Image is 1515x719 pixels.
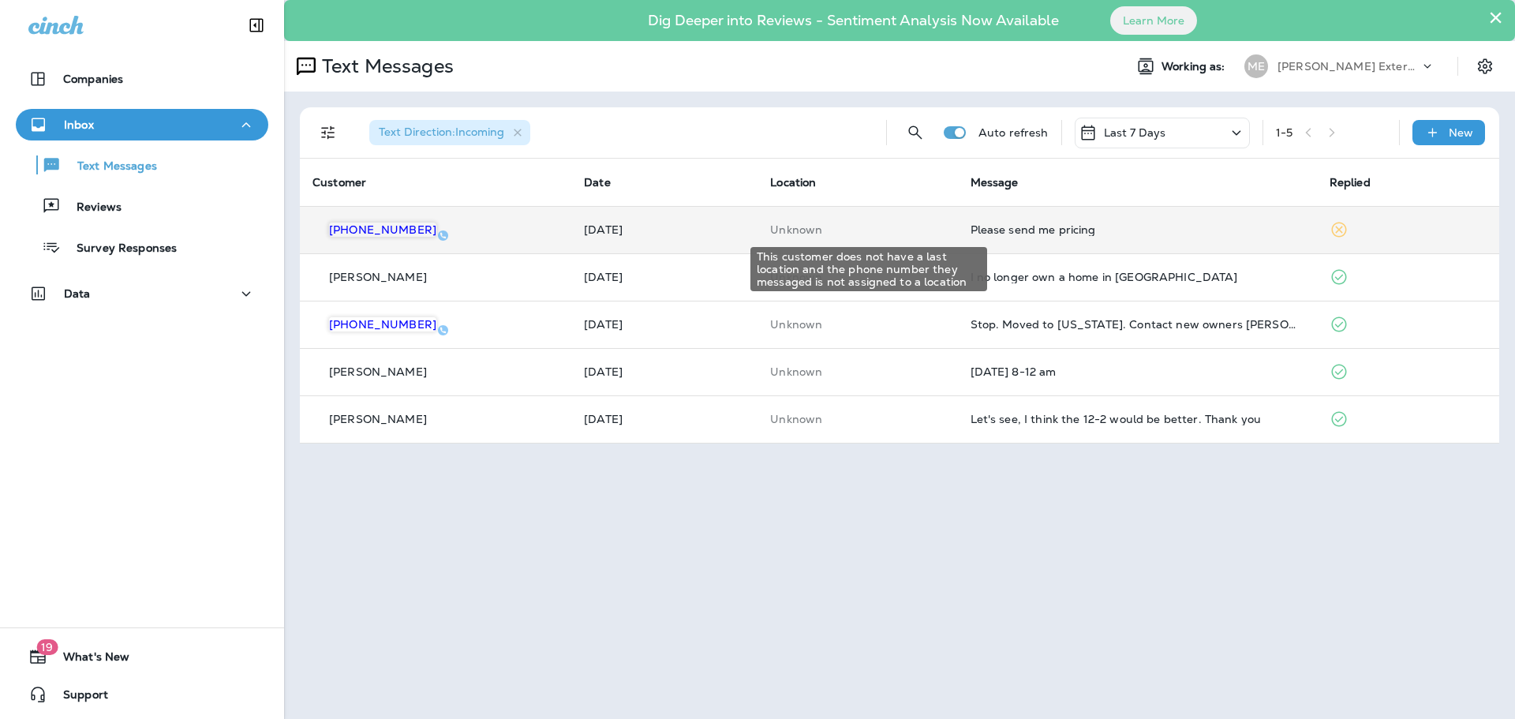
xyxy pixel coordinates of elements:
[62,159,157,174] p: Text Messages
[16,230,268,264] button: Survey Responses
[1330,175,1371,189] span: Replied
[584,223,745,236] p: Sep 27, 2025 08:31 PM
[316,54,454,78] p: Text Messages
[1471,52,1499,81] button: Settings
[602,18,1105,23] p: Dig Deeper into Reviews - Sentiment Analysis Now Available
[1276,126,1292,139] div: 1 - 5
[1244,54,1268,78] div: ME
[329,271,427,283] p: [PERSON_NAME]
[584,365,745,378] p: Sep 22, 2025 06:24 PM
[329,365,427,378] p: [PERSON_NAME]
[379,125,504,139] span: Text Direction : Incoming
[770,175,816,189] span: Location
[61,242,177,257] p: Survey Responses
[16,641,268,672] button: 19What's New
[234,9,279,41] button: Collapse Sidebar
[36,639,58,655] span: 19
[329,317,436,331] span: [PHONE_NUMBER]
[1110,6,1197,35] button: Learn More
[312,117,344,148] button: Filters
[16,148,268,182] button: Text Messages
[1488,5,1503,30] button: Close
[584,271,745,283] p: Sep 25, 2025 12:30 PM
[971,175,1019,189] span: Message
[1161,60,1229,73] span: Working as:
[329,223,436,237] span: [PHONE_NUMBER]
[329,413,427,425] p: [PERSON_NAME]
[64,287,91,300] p: Data
[369,120,530,145] div: Text Direction:Incoming
[61,200,122,215] p: Reviews
[971,413,1304,425] div: Let's see, I think the 12-2 would be better. Thank you
[16,679,268,710] button: Support
[770,413,945,425] p: This customer does not have a last location and the phone number they messaged is not assigned to...
[16,278,268,309] button: Data
[1277,60,1420,73] p: [PERSON_NAME] Exterminating
[16,63,268,95] button: Companies
[770,223,945,236] p: This customer does not have a last location and the phone number they messaged is not assigned to...
[16,189,268,223] button: Reviews
[971,365,1304,378] div: November 24 8-12 am
[750,247,987,291] div: This customer does not have a last location and the phone number they messaged is not assigned to...
[1104,126,1166,139] p: Last 7 Days
[312,175,366,189] span: Customer
[971,223,1304,236] div: Please send me pricing
[770,365,945,378] p: This customer does not have a last location and the phone number they messaged is not assigned to...
[971,271,1304,283] div: I no longer own a home in Hampton
[47,688,108,707] span: Support
[584,175,611,189] span: Date
[16,109,268,140] button: Inbox
[978,126,1049,139] p: Auto refresh
[1449,126,1473,139] p: New
[900,117,931,148] button: Search Messages
[63,73,123,85] p: Companies
[584,318,745,331] p: Sep 25, 2025 10:06 AM
[971,318,1304,331] div: Stop. Moved to Florida. Contact new owners Tim and Robyn Fary.
[47,650,129,669] span: What's New
[584,413,745,425] p: Sep 22, 2025 09:05 AM
[64,118,94,131] p: Inbox
[770,318,945,331] p: This customer does not have a last location and the phone number they messaged is not assigned to...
